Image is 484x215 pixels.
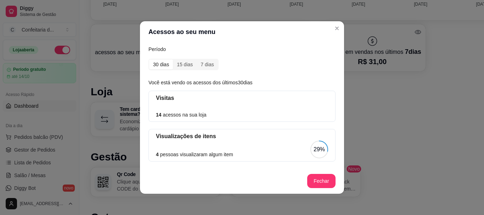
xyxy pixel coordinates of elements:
span: 14 [156,112,162,118]
div: 30 dias [149,60,173,69]
article: Visualizações de itens [156,132,328,141]
div: 7 dias [197,60,218,69]
div: 29% [314,145,325,154]
article: acessos na sua loja [156,111,206,119]
article: Período [148,45,336,53]
button: Fechar [307,174,336,188]
article: pessoas visualizaram algum item [156,151,233,158]
button: Close [331,23,343,34]
header: Acessos ao seu menu [140,21,344,43]
article: Você está vendo os acessos dos últimos 30 dias [148,79,336,86]
span: 4 [156,152,159,157]
article: Visitas [156,94,328,102]
div: 15 dias [173,60,197,69]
